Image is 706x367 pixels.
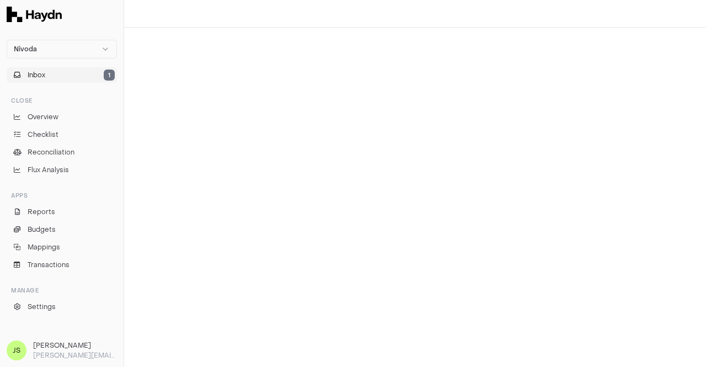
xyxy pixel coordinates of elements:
[28,70,45,80] span: Inbox
[14,45,37,54] span: Nivoda
[33,341,117,350] h3: [PERSON_NAME]
[7,187,117,204] div: Apps
[7,145,117,160] a: Reconciliation
[7,7,62,22] img: Haydn Logo
[28,225,56,235] span: Budgets
[7,40,117,58] button: Nivoda
[7,109,117,125] a: Overview
[7,92,117,109] div: Close
[28,165,69,175] span: Flux Analysis
[7,162,117,178] a: Flux Analysis
[28,130,58,140] span: Checklist
[28,147,74,157] span: Reconciliation
[7,127,117,142] a: Checklist
[7,257,117,273] a: Transactions
[28,260,69,270] span: Transactions
[28,207,55,217] span: Reports
[7,67,117,83] button: Inbox1
[7,341,26,360] span: JS
[7,204,117,220] a: Reports
[7,281,117,299] div: Manage
[33,350,117,360] p: [PERSON_NAME][EMAIL_ADDRESS][DOMAIN_NAME]
[7,299,117,315] a: Settings
[28,302,56,312] span: Settings
[28,112,58,122] span: Overview
[28,242,60,252] span: Mappings
[7,240,117,255] a: Mappings
[7,222,117,237] a: Budgets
